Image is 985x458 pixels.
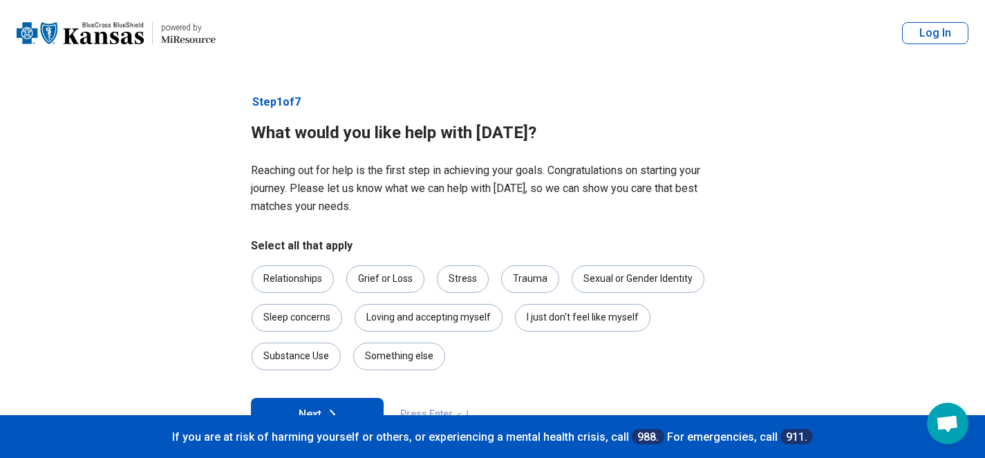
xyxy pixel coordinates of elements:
img: Blue Cross Blue Shield Kansas [17,17,144,50]
a: Blue Cross Blue Shield Kansaspowered by [17,17,216,50]
div: Open chat [927,403,968,444]
div: I just don't feel like myself [515,304,650,332]
div: Stress [437,265,489,293]
button: Next [251,398,384,431]
h1: What would you like help with [DATE]? [251,122,735,145]
p: Reaching out for help is the first step in achieving your goals. Congratulations on starting your... [251,162,735,216]
div: powered by [161,21,216,34]
div: Sleep concerns [252,304,342,332]
button: Log In [902,22,968,44]
p: If you are at risk of harming yourself or others, or experiencing a mental health crisis, call Fo... [14,428,971,444]
div: Sexual or Gender Identity [572,265,704,293]
div: Relationships [252,265,334,293]
legend: Select all that apply [251,238,353,254]
span: Press Enter [392,398,478,431]
div: Loving and accepting myself [355,304,503,332]
a: 988. [632,428,664,444]
div: Trauma [501,265,559,293]
div: Something else [353,343,445,370]
a: 911. [780,428,813,444]
div: Grief or Loss [346,265,424,293]
div: Substance Use [252,343,341,370]
p: Step 1 of 7 [251,94,735,111]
